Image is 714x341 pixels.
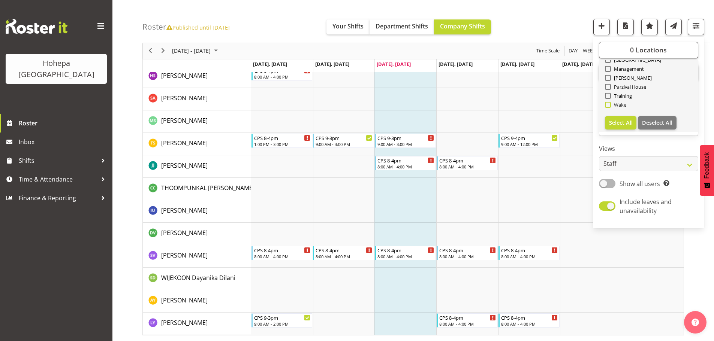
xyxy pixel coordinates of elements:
[605,116,637,130] button: Select All
[536,46,560,56] span: Time Scale
[251,134,313,148] div: TAMIHANA Shirley"s event - CPS 8-4pm Begin From Monday, October 6, 2025 at 1:00:00 PM GMT+13:00 E...
[688,19,704,35] button: Filter Shifts
[375,156,436,170] div: THEIS Jakob"s event - CPS 8-4pm Begin From Wednesday, October 8, 2025 at 8:00:00 AM GMT+13:00 End...
[439,314,496,321] div: CPS 8-4pm
[377,156,434,164] div: CPS 8-4pm
[161,71,208,80] span: [PERSON_NAME]
[593,19,610,35] button: Add a new shift
[316,253,372,259] div: 8:00 AM - 4:00 PM
[332,22,364,30] span: Your Shifts
[692,319,699,326] img: help-xxl-2.png
[161,206,208,215] a: [PERSON_NAME]
[143,268,251,290] td: WIJEKOON Dayanika Dilani resource
[498,134,560,148] div: TAMIHANA Shirley"s event - CPS 9-4pm Begin From Friday, October 10, 2025 at 9:00:00 AM GMT+13:00 ...
[161,116,208,125] span: [PERSON_NAME]
[161,229,208,237] span: [PERSON_NAME]
[700,145,714,196] button: Feedback - Show survey
[377,134,434,141] div: CPS 9-3pm
[143,88,251,110] td: SHRESTHA Anjana resource
[161,273,235,282] a: WIJEKOON Dayanika Dilani
[375,246,436,260] div: VIAU Stella"s event - CPS 8-4pm Begin From Wednesday, October 8, 2025 at 8:00:00 AM GMT+13:00 End...
[316,141,372,147] div: 9:00 AM - 3:00 PM
[439,246,496,254] div: CPS 8-4pm
[13,58,99,80] div: Hohepa [GEOGRAPHIC_DATA]
[161,116,208,125] a: [PERSON_NAME]
[498,313,560,328] div: YUAN Lily"s event - CPS 8-4pm Begin From Friday, October 10, 2025 at 8:00:00 AM GMT+13:00 Ends At...
[161,319,208,327] span: [PERSON_NAME]
[161,251,208,260] a: [PERSON_NAME]
[254,74,311,80] div: 8:00 AM - 4:00 PM
[161,161,208,170] a: [PERSON_NAME]
[254,141,311,147] div: 1:00 PM - 3:00 PM
[19,118,109,129] span: Roster
[641,19,658,35] button: Highlight an important date within the roster.
[642,119,672,126] span: Deselect All
[161,184,254,192] span: THOOMPUNKAL [PERSON_NAME]
[370,19,434,34] button: Department Shifts
[313,246,374,260] div: VIAU Stella"s event - CPS 8-4pm Begin From Tuesday, October 7, 2025 at 8:00:00 AM GMT+13:00 Ends ...
[611,75,652,81] span: [PERSON_NAME]
[599,144,698,153] label: Views
[611,66,644,72] span: Management
[169,43,222,59] div: October 06 - 12, 2025
[434,19,491,34] button: Company Shifts
[316,246,372,254] div: CPS 8-4pm
[377,246,434,254] div: CPS 8-4pm
[143,245,251,268] td: VIAU Stella resource
[439,156,496,164] div: CPS 8-4pm
[439,321,496,327] div: 8:00 AM - 4:00 PM
[161,318,208,327] a: [PERSON_NAME]
[377,253,434,259] div: 8:00 AM - 4:00 PM
[171,46,221,56] button: October 2025
[171,46,211,56] span: [DATE] - [DATE]
[665,19,682,35] button: Send a list of all shifts for the selected filtered period to all rostered employees.
[19,155,97,166] span: Shifts
[161,228,208,237] a: [PERSON_NAME]
[161,183,254,192] a: THOOMPUNKAL [PERSON_NAME]
[254,253,311,259] div: 8:00 AM - 4:00 PM
[145,46,156,56] button: Previous
[143,155,251,178] td: THEIS Jakob resource
[251,246,313,260] div: VIAU Stella"s event - CPS 8-4pm Begin From Monday, October 6, 2025 at 8:00:00 AM GMT+13:00 Ends A...
[611,93,632,99] span: Training
[143,66,251,88] td: SHARMA Himali resource
[439,253,496,259] div: 8:00 AM - 4:00 PM
[440,22,485,30] span: Company Shifts
[437,313,498,328] div: YUAN Lily"s event - CPS 8-4pm Begin From Thursday, October 9, 2025 at 8:00:00 AM GMT+13:00 Ends A...
[254,246,311,254] div: CPS 8-4pm
[620,198,672,215] span: Include leaves and unavailability
[161,139,208,147] span: [PERSON_NAME]
[439,61,473,67] span: [DATE], [DATE]
[158,46,168,56] button: Next
[161,94,208,103] a: [PERSON_NAME]
[143,313,251,335] td: YUAN Lily resource
[254,321,311,327] div: 9:00 AM - 2:00 PM
[143,290,251,313] td: YEUNG Adeline resource
[254,134,311,141] div: CPS 8-4pm
[611,102,627,108] span: Wake
[617,19,634,35] button: Download a PDF of the roster according to the set date range.
[254,314,311,321] div: CPS 9-3pm
[253,61,287,67] span: [DATE], [DATE]
[143,178,251,200] td: THOOMPUNKAL CHACKO Christy resource
[599,42,698,58] button: 0 Locations
[161,138,208,147] a: [PERSON_NAME]
[630,46,667,55] span: 0 Locations
[377,141,434,147] div: 9:00 AM - 3:00 PM
[161,206,208,214] span: [PERSON_NAME]
[6,19,67,34] img: Rosterit website logo
[315,61,349,67] span: [DATE], [DATE]
[611,57,662,63] span: [GEOGRAPHIC_DATA]
[143,133,251,155] td: TAMIHANA Shirley resource
[161,296,208,305] a: [PERSON_NAME]
[501,314,558,321] div: CPS 8-4pm
[620,180,660,188] span: Show all users
[19,136,109,147] span: Inbox
[166,24,230,31] span: Published until [DATE]
[439,164,496,170] div: 8:00 AM - 4:00 PM
[161,71,208,80] a: [PERSON_NAME]
[157,43,169,59] div: next period
[611,84,647,90] span: Parzival House
[143,200,251,223] td: UGAPO Ivandra resource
